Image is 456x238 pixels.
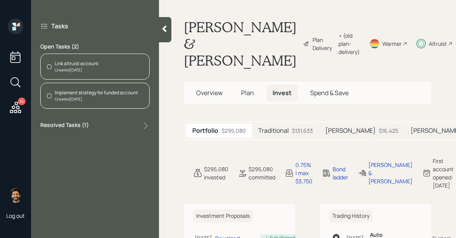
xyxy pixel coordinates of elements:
span: Invest [273,89,292,97]
span: Plan [241,89,254,97]
h5: Traditional [258,127,289,134]
h5: [PERSON_NAME] [325,127,376,134]
span: Overview [196,89,223,97]
div: 14 [18,97,26,105]
div: Created [DATE] [55,96,138,102]
label: Open Tasks ( 2 ) [40,43,150,50]
h5: Portfolio [192,127,218,134]
div: Created [DATE] [55,67,98,73]
div: 0.75% | max $3,750 [295,161,313,185]
div: $16,425 [379,127,398,135]
label: Tasks [51,22,68,30]
div: Log out [6,212,25,219]
h6: Investment Proposals [193,210,253,222]
div: Altruist [429,40,447,48]
div: Link altruist account [55,60,98,67]
div: • (old plan-delivery) [339,31,360,56]
div: Warmer [382,40,402,48]
div: Plan Delivery [313,36,335,52]
div: $295,080 committed [249,165,275,181]
div: Implement strategy for funded account [55,89,138,96]
div: $295,080 invested [204,165,228,181]
label: Resolved Tasks ( 1 ) [40,121,89,130]
h6: Trading History [329,210,373,222]
img: eric-schwartz-headshot.png [8,187,23,203]
div: Bond ladder [333,165,348,181]
div: First account opened: [DATE] [433,157,454,189]
span: Spend & Save [310,89,349,97]
div: $295,080 [221,127,246,135]
div: [PERSON_NAME] & [PERSON_NAME] [368,161,413,185]
h1: [PERSON_NAME] & [PERSON_NAME] [184,19,297,69]
div: $131,633 [292,127,313,135]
